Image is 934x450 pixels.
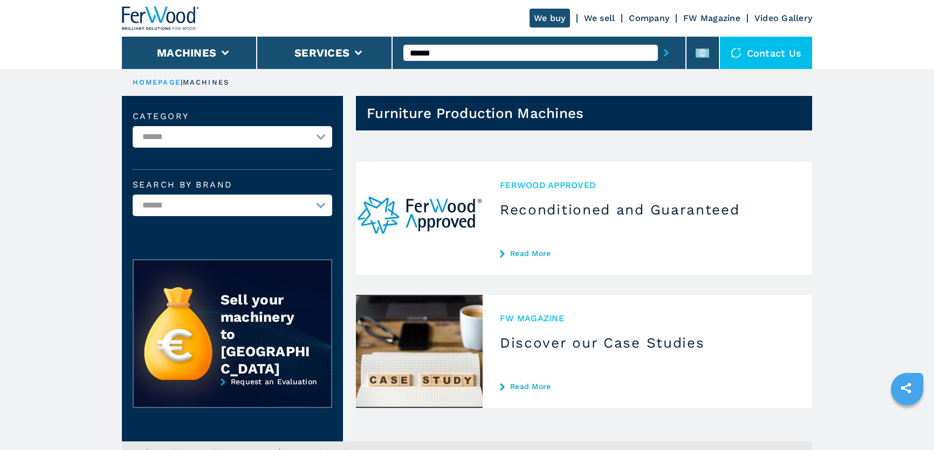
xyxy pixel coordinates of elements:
[356,295,483,408] img: Discover our Case Studies
[500,334,795,351] h3: Discover our Case Studies
[658,40,675,65] button: submit-button
[221,291,310,377] div: Sell your machinery to [GEOGRAPHIC_DATA]
[122,6,200,30] img: Ferwood
[584,13,615,23] a: We sell
[133,112,332,121] label: Category
[500,201,795,218] h3: Reconditioned and Guaranteed
[356,162,483,275] img: Reconditioned and Guaranteed
[500,179,795,191] span: Ferwood Approved
[500,382,795,391] a: Read More
[754,13,812,23] a: Video Gallery
[367,105,583,122] h1: Furniture Production Machines
[157,46,216,59] button: Machines
[183,78,229,87] p: machines
[133,377,332,416] a: Request an Evaluation
[133,181,332,189] label: Search by brand
[683,13,740,23] a: FW Magazine
[133,78,181,86] a: HOMEPAGE
[888,401,926,442] iframe: Chat
[530,9,570,27] a: We buy
[294,46,349,59] button: Services
[731,47,741,58] img: Contact us
[500,312,795,324] span: FW MAGAZINE
[500,249,795,258] a: Read More
[892,375,919,401] a: sharethis
[181,78,183,86] span: |
[720,37,813,69] div: Contact us
[629,13,669,23] a: Company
